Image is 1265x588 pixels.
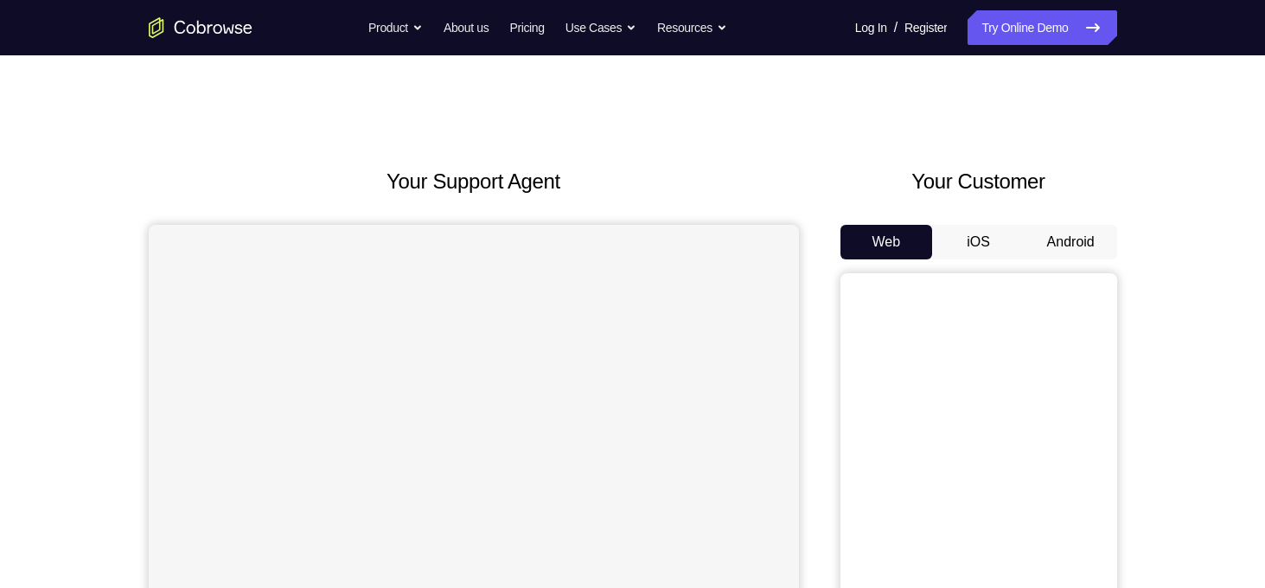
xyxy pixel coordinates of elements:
[904,10,947,45] a: Register
[894,17,898,38] span: /
[1025,225,1117,259] button: Android
[509,10,544,45] a: Pricing
[565,10,636,45] button: Use Cases
[840,166,1117,197] h2: Your Customer
[932,225,1025,259] button: iOS
[855,10,887,45] a: Log In
[657,10,727,45] button: Resources
[968,10,1116,45] a: Try Online Demo
[444,10,489,45] a: About us
[149,166,799,197] h2: Your Support Agent
[368,10,423,45] button: Product
[840,225,933,259] button: Web
[149,17,252,38] a: Go to the home page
